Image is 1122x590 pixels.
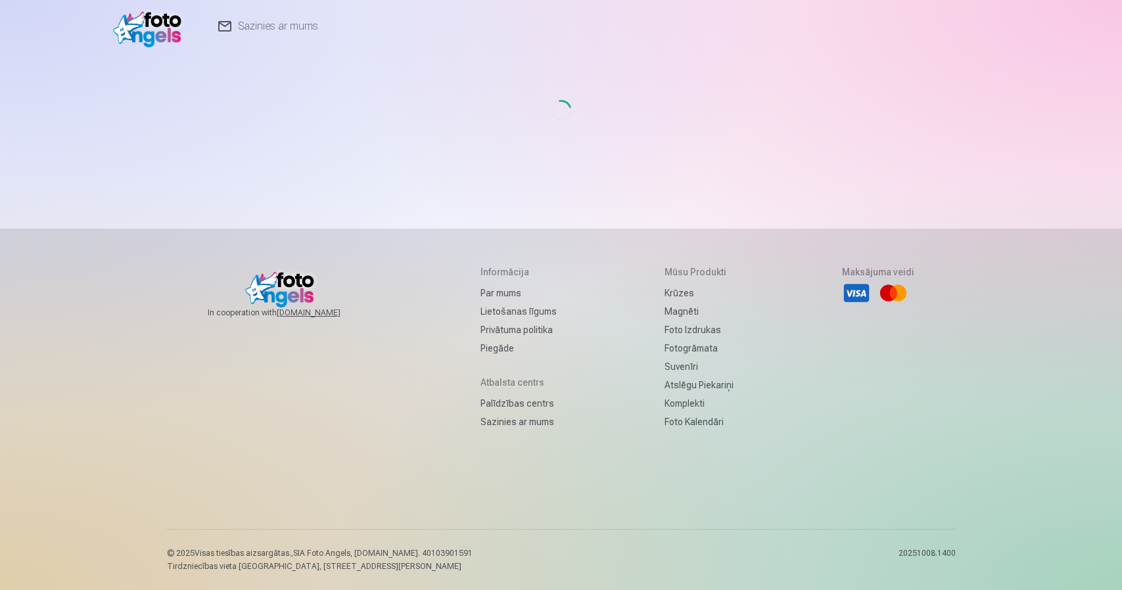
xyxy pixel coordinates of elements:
[480,321,557,339] a: Privātuma politika
[842,279,871,307] li: Visa
[277,307,372,318] a: [DOMAIN_NAME]
[167,548,473,558] p: © 2025 Visas tiesības aizsargātas. ,
[480,339,557,357] a: Piegāde
[665,302,734,321] a: Magnēti
[842,265,914,279] h5: Maksājuma veidi
[665,357,734,376] a: Suvenīri
[480,376,557,389] h5: Atbalsta centrs
[480,265,557,279] h5: Informācija
[480,284,557,302] a: Par mums
[665,376,734,394] a: Atslēgu piekariņi
[480,302,557,321] a: Lietošanas līgums
[480,394,557,413] a: Palīdzības centrs
[879,279,908,307] li: Mastercard
[665,284,734,302] a: Krūzes
[480,413,557,431] a: Sazinies ar mums
[113,5,189,47] img: /v1
[665,265,734,279] h5: Mūsu produkti
[665,413,734,431] a: Foto kalendāri
[665,394,734,413] a: Komplekti
[899,548,956,572] p: 20251008.1400
[293,549,473,558] span: SIA Foto Angels, [DOMAIN_NAME]. 40103901591
[665,339,734,357] a: Fotogrāmata
[208,307,372,318] span: In cooperation with
[167,561,473,572] p: Tirdzniecības vieta [GEOGRAPHIC_DATA], [STREET_ADDRESS][PERSON_NAME]
[665,321,734,339] a: Foto izdrukas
